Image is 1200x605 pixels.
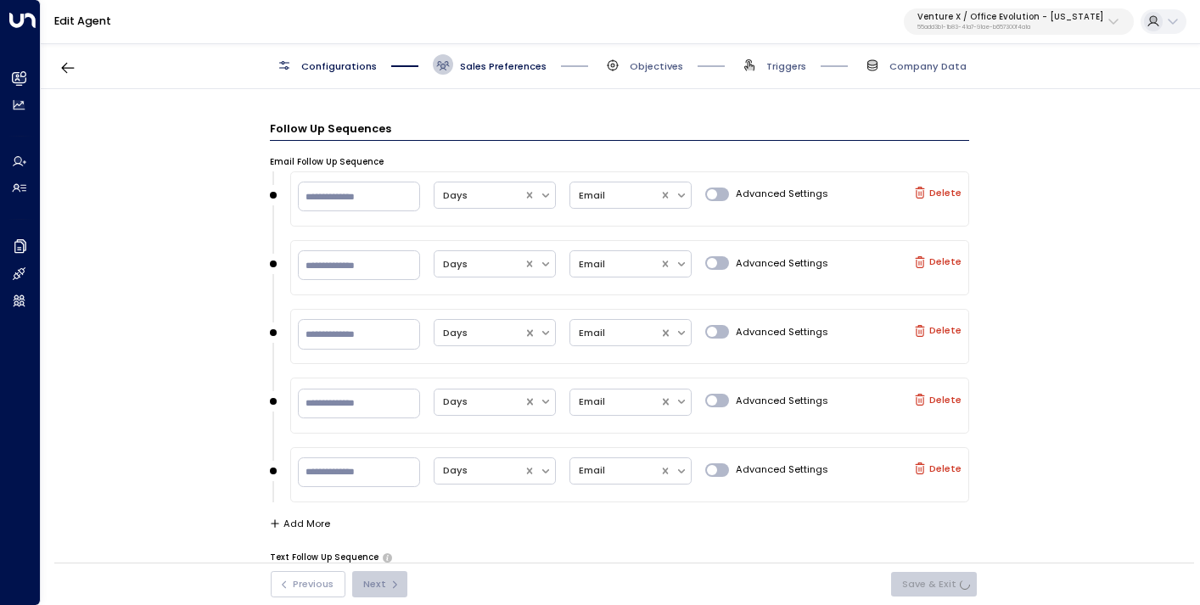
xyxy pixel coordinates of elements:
[736,325,828,339] span: Advanced Settings
[914,325,962,337] label: Delete
[383,553,392,562] button: Set the frequency and timing of follow-up emails the copilot should send if there is no response ...
[889,59,967,73] span: Company Data
[914,462,962,474] label: Delete
[270,156,384,168] label: Email Follow Up Sequence
[736,462,828,477] span: Advanced Settings
[270,518,330,529] button: Add More
[736,394,828,408] span: Advanced Settings
[301,59,377,73] span: Configurations
[914,187,962,199] label: Delete
[630,59,683,73] span: Objectives
[54,14,111,28] a: Edit Agent
[904,8,1134,36] button: Venture X / Office Evolution - [US_STATE]55add3b1-1b83-41a7-91ae-b657300f4a1a
[766,59,806,73] span: Triggers
[736,256,828,271] span: Advanced Settings
[270,552,379,563] label: Text Follow Up Sequence
[914,256,962,268] label: Delete
[914,394,962,406] label: Delete
[917,24,1103,31] p: 55add3b1-1b83-41a7-91ae-b657300f4a1a
[460,59,547,73] span: Sales Preferences
[736,187,828,201] span: Advanced Settings
[917,12,1103,22] p: Venture X / Office Evolution - [US_STATE]
[270,120,969,140] h3: Follow Up Sequences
